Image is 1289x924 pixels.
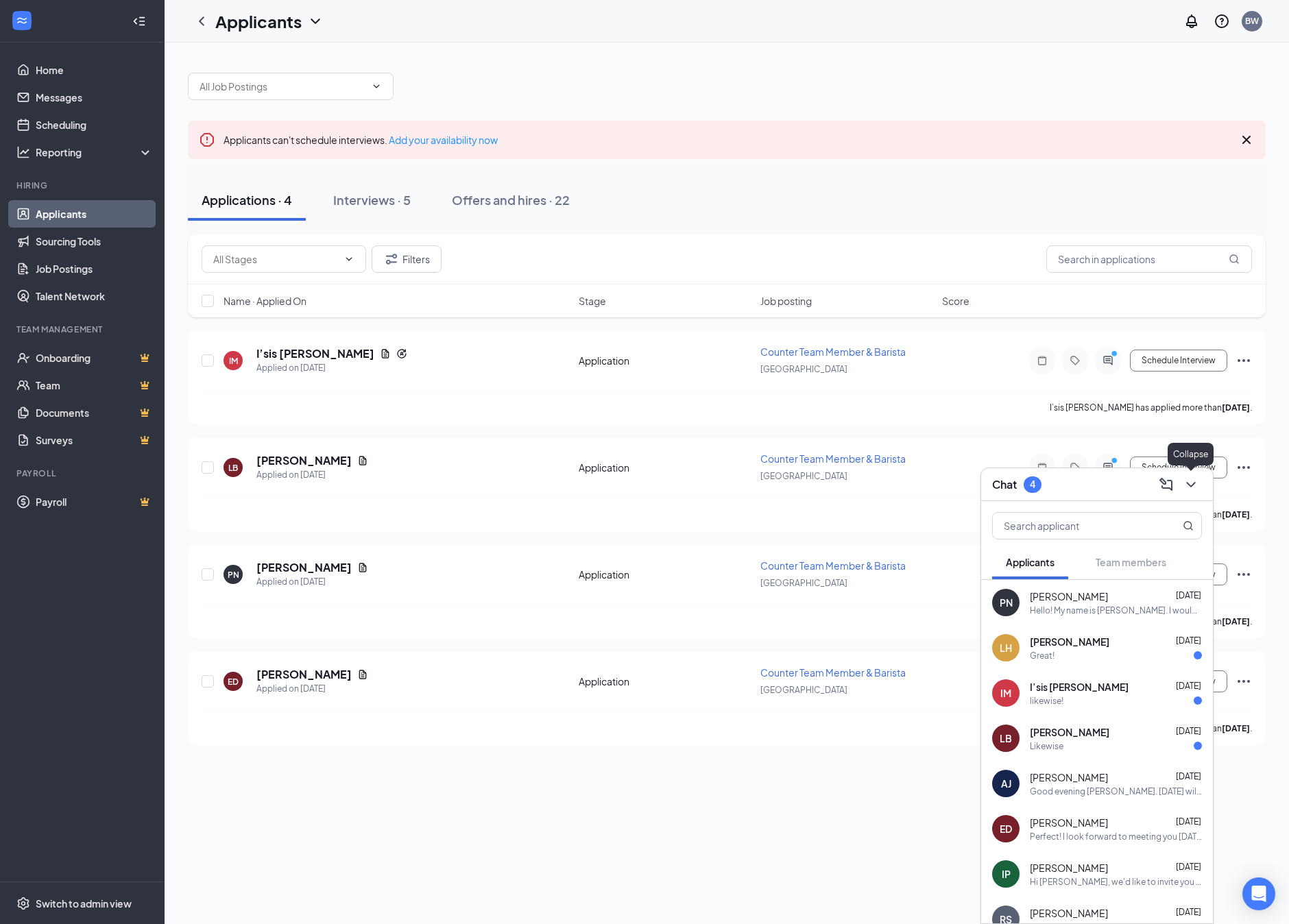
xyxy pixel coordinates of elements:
div: Applied on [DATE] [256,361,407,375]
p: I’sis [PERSON_NAME] has applied more than . [1050,402,1252,413]
b: [DATE] [1222,723,1250,733]
div: Applied on [DATE] [256,468,368,482]
span: [DATE] [1176,726,1201,736]
svg: Ellipses [1236,673,1252,690]
span: [DATE] [1176,771,1201,781]
svg: ComposeMessage [1158,476,1174,493]
svg: ChevronLeft [193,13,210,29]
button: Schedule Interview [1130,350,1227,372]
input: Search applicant [993,513,1155,539]
svg: Tag [1067,462,1083,473]
span: Score [942,294,969,308]
div: Applied on [DATE] [256,575,368,589]
div: LH [1000,641,1012,655]
span: [PERSON_NAME] [1030,816,1108,829]
svg: Notifications [1183,13,1200,29]
div: Likewise [1030,740,1063,752]
div: Hello! My name is [PERSON_NAME]. I would love to set up a day and time for an interview if that i... [1030,605,1202,616]
svg: ChevronDown [344,254,354,265]
div: Interviews · 5 [333,191,411,208]
span: Team members [1096,556,1166,568]
span: [PERSON_NAME] [1030,635,1109,648]
span: [DATE] [1176,862,1201,872]
div: Application [579,461,752,474]
a: SurveysCrown [36,426,153,454]
a: Scheduling [36,111,153,138]
svg: Ellipses [1236,566,1252,583]
div: Application [579,674,752,688]
svg: Document [357,669,368,680]
svg: MagnifyingGlass [1183,520,1194,531]
b: [DATE] [1222,402,1250,413]
h5: [PERSON_NAME] [256,667,352,682]
span: [PERSON_NAME] [1030,725,1109,739]
a: PayrollCrown [36,488,153,515]
button: Filter Filters [372,245,442,273]
svg: Tag [1067,355,1083,366]
div: IM [229,355,238,367]
div: Application [579,354,752,367]
div: Payroll [16,467,150,479]
div: Hi [PERSON_NAME], we'd like to invite you to a meeting with The Skinny Pancake for Counter Team M... [1030,876,1202,888]
svg: Ellipses [1236,459,1252,476]
span: [DATE] [1176,590,1201,600]
span: Counter Team Member & Barista [760,452,906,465]
span: [GEOGRAPHIC_DATA] [760,471,847,481]
b: [DATE] [1222,509,1250,520]
span: [DATE] [1176,681,1201,691]
svg: Note [1034,462,1050,473]
span: Applicants can't schedule interviews. [224,134,498,146]
svg: Filter [383,251,400,267]
div: Hiring [16,180,150,191]
svg: ChevronDown [1183,476,1199,493]
div: PN [1000,596,1013,609]
div: Applied on [DATE] [256,682,368,696]
svg: ChevronDown [307,13,324,29]
span: Stage [579,294,606,308]
span: [DATE] [1176,816,1201,827]
a: Talent Network [36,282,153,310]
svg: Collapse [132,14,146,28]
div: LB [228,462,238,474]
svg: Settings [16,897,30,910]
svg: Reapply [396,348,407,359]
span: [PERSON_NAME] [1030,861,1108,875]
span: I’sis [PERSON_NAME] [1030,680,1129,694]
div: ED [1000,822,1012,836]
div: Perfect! I look forward to meeting you [DATE] at 1:30 [1030,831,1202,842]
svg: Document [357,562,368,573]
svg: Document [357,455,368,466]
div: Open Intercom Messenger [1242,877,1275,910]
svg: MagnifyingGlass [1229,254,1240,265]
div: Reporting [36,145,154,159]
svg: ActiveChat [1100,462,1116,473]
button: ComposeMessage [1155,474,1177,496]
h5: [PERSON_NAME] [256,453,352,468]
svg: ActiveChat [1100,355,1116,366]
div: Good evening [PERSON_NAME]. [DATE] will you please bring NYS identification/License and your soci... [1030,786,1202,797]
input: Search in applications [1046,245,1252,273]
h3: Chat [992,477,1017,492]
span: Counter Team Member & Barista [760,345,906,358]
span: Job posting [760,294,812,308]
h5: [PERSON_NAME] [256,560,352,575]
svg: ChevronDown [371,81,382,92]
div: IM [1000,686,1011,700]
svg: Document [380,348,391,359]
div: Applications · 4 [202,191,292,208]
svg: PrimaryDot [1108,457,1124,467]
div: likewise! [1030,695,1063,707]
a: Job Postings [36,255,153,282]
div: PN [228,569,239,581]
button: ChevronDown [1180,474,1202,496]
div: LB [1000,731,1012,745]
svg: QuestionInfo [1214,13,1230,29]
input: All Job Postings [200,79,365,94]
span: [GEOGRAPHIC_DATA] [760,364,847,374]
a: OnboardingCrown [36,344,153,372]
span: [PERSON_NAME] [1030,770,1108,784]
div: AJ [1001,777,1011,790]
a: Messages [36,84,153,111]
span: [GEOGRAPHIC_DATA] [760,685,847,695]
